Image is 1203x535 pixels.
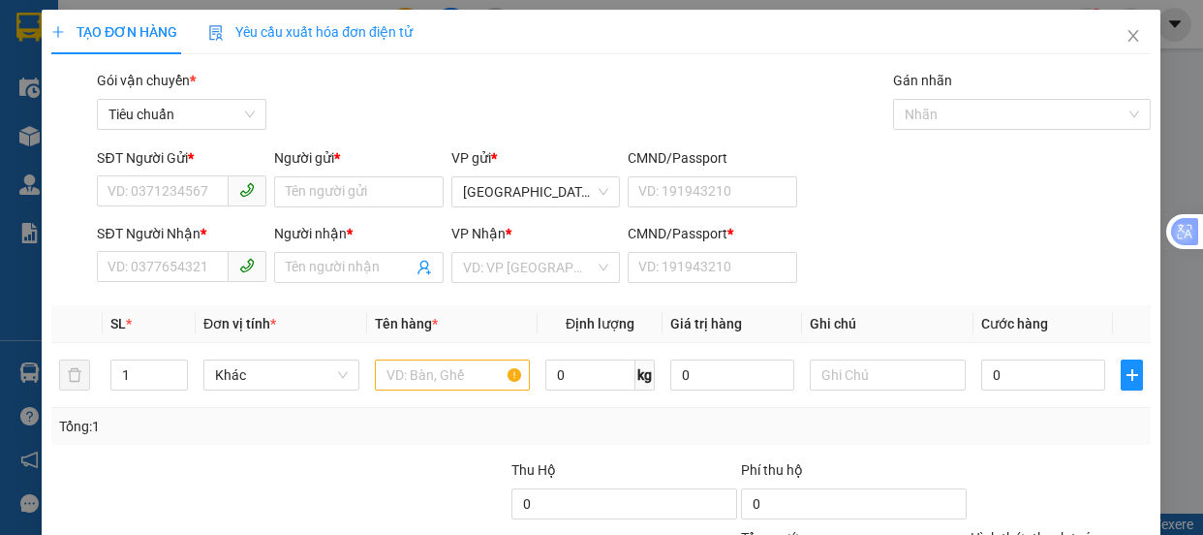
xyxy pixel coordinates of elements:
button: delete [59,360,90,391]
input: VD: Bàn, Ghế [375,360,531,391]
span: Giá trị hàng [670,316,742,331]
span: TẠO ĐƠN HÀNG [51,24,177,40]
span: plus [51,25,65,39]
span: close [1126,28,1142,44]
div: CMND/Passport [629,223,798,244]
span: phone [240,182,256,198]
span: Thu Hộ [511,462,556,478]
div: Phí thu hộ [741,459,967,488]
div: SĐT Người Nhận [98,223,267,244]
div: Người gửi [275,147,445,169]
span: Cước hàng [981,316,1048,331]
span: VP Nhận [451,226,506,241]
span: Tên hàng [375,316,438,331]
button: Close [1107,10,1161,64]
th: Ghi chú [803,305,974,343]
button: plus [1122,360,1144,391]
img: icon [209,25,225,41]
span: Tiêu chuẩn [109,100,256,129]
label: Gán nhãn [894,73,953,88]
div: SĐT Người Gửi [98,147,267,169]
span: Yêu cầu xuất hóa đơn điện tử [209,24,414,40]
div: Người nhận [275,223,445,244]
input: Ghi Chú [811,360,967,391]
span: SL [110,316,126,331]
span: Gói vận chuyển [98,73,197,88]
span: Khác [216,361,349,390]
input: 0 [670,360,795,391]
span: plus [1123,367,1143,383]
span: Đà Lạt [463,177,609,206]
span: phone [240,258,256,273]
span: Định lượng [566,316,634,331]
div: CMND/Passport [629,147,798,169]
div: Tổng: 1 [59,416,466,437]
span: Đơn vị tính [204,316,277,331]
div: VP gửi [451,147,621,169]
span: user-add [416,260,432,275]
span: kg [635,360,655,391]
